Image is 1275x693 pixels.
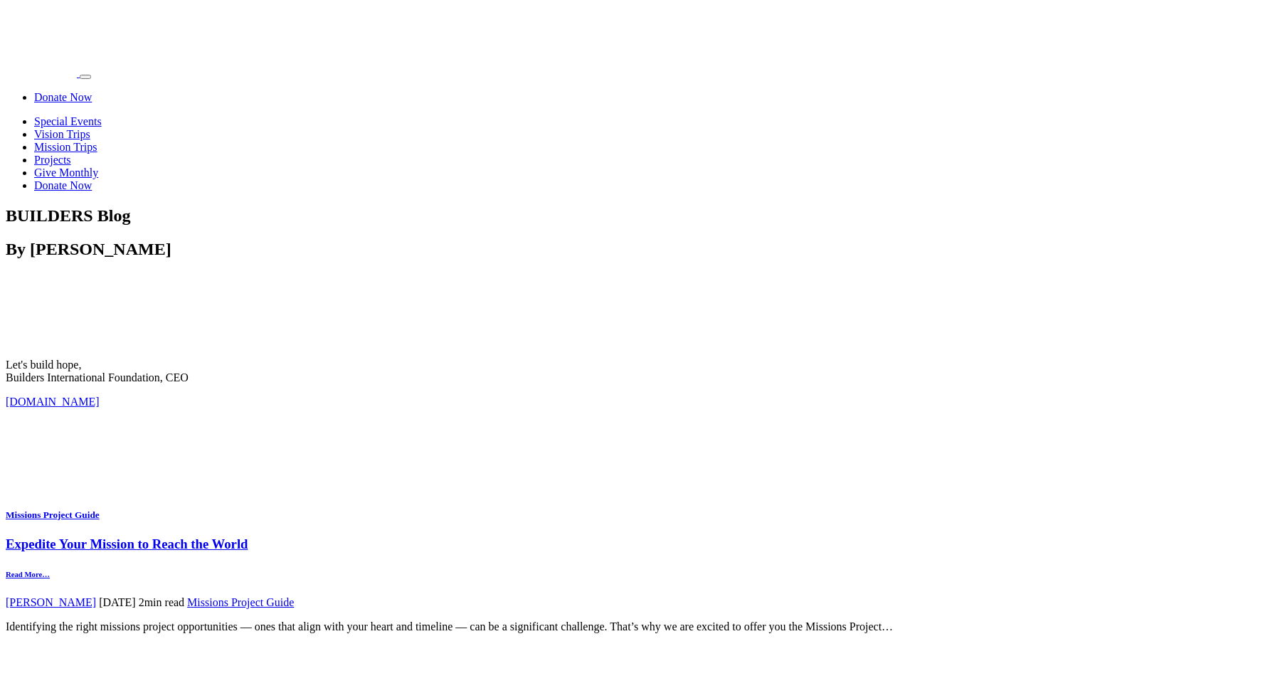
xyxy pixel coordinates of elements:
[6,240,1269,259] h2: By [PERSON_NAME]
[6,596,96,608] a: [PERSON_NAME]
[6,206,130,225] span: BUILDERS Blog
[6,570,50,578] a: Read More…
[34,179,92,191] a: Donate Now
[6,509,100,520] a: Missions Project Guide
[34,91,92,103] a: Donate Now
[34,154,71,166] a: Projects
[6,536,248,551] a: Expedite Your Mission to Reach the World
[187,596,294,608] a: Missions Project Guide
[6,359,189,383] span: Let's build hope, Builders International Foundation, CEO
[34,128,90,140] a: Vision Trips
[34,115,102,127] a: Special Events
[139,596,184,608] span: 2min read
[6,396,100,408] a: [DOMAIN_NAME]
[6,620,1269,633] p: Identifying the right missions project opportunities — ones that align with your heart and timeli...
[99,596,136,608] span: [DATE]
[34,141,97,153] a: Mission Trips
[34,166,98,179] a: Give Monthly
